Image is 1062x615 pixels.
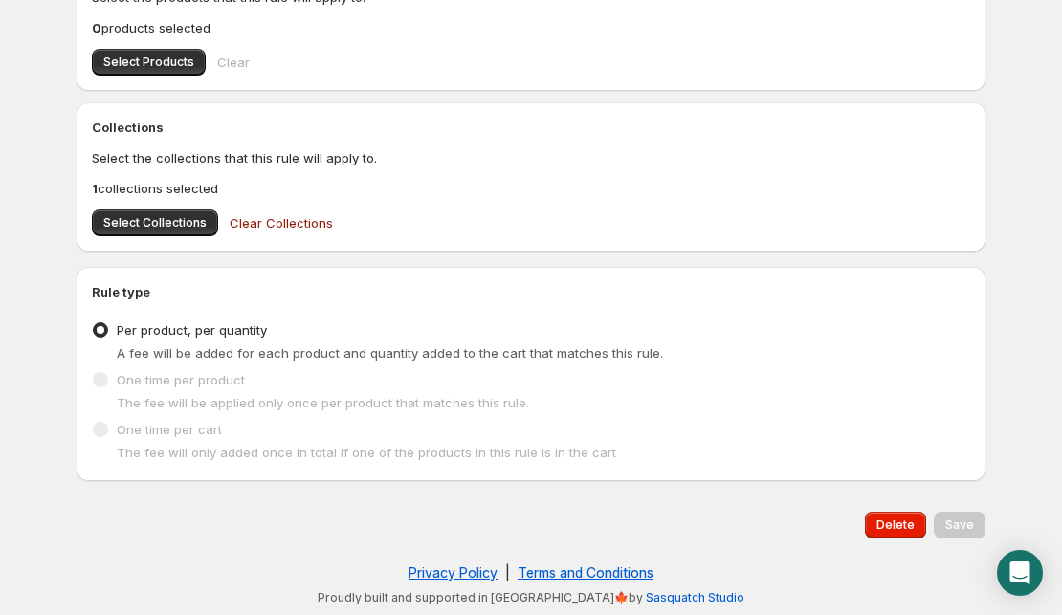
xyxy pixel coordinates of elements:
[86,590,976,605] p: Proudly built and supported in [GEOGRAPHIC_DATA]🍁by
[117,395,529,410] span: The fee will be applied only once per product that matches this rule.
[92,179,970,198] p: collections selected
[92,118,970,137] h2: Collections
[117,372,245,387] span: One time per product
[876,517,915,533] span: Delete
[92,148,970,167] p: Select the collections that this rule will apply to.
[92,49,206,76] button: Select Products
[92,20,101,35] b: 0
[117,345,663,361] span: A fee will be added for each product and quantity added to the cart that matches this rule.
[92,209,218,236] button: Select Collections
[865,512,926,538] button: Delete
[230,213,333,232] span: Clear Collections
[518,564,653,581] a: Terms and Conditions
[92,282,970,301] h2: Rule type
[997,550,1043,596] div: Open Intercom Messenger
[117,322,267,338] span: Per product, per quantity
[646,590,744,604] a: Sasquatch Studio
[92,18,970,37] p: products selected
[409,564,498,581] a: Privacy Policy
[103,55,194,70] span: Select Products
[103,215,207,231] span: Select Collections
[505,564,510,581] span: |
[218,204,344,242] button: Clear Collections
[92,181,98,196] b: 1
[117,445,616,460] span: The fee will only added once in total if one of the products in this rule is in the cart
[117,422,222,437] span: One time per cart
